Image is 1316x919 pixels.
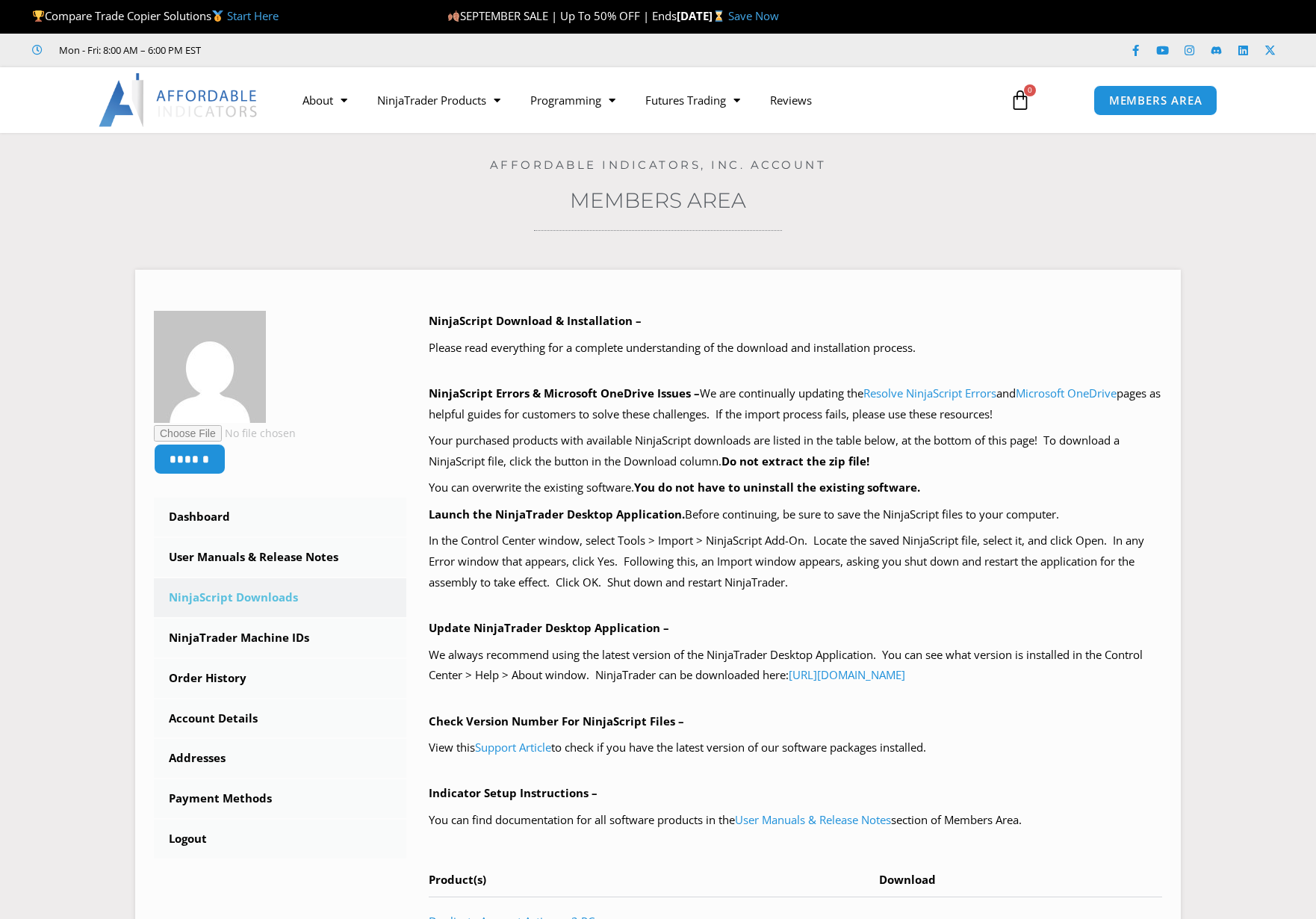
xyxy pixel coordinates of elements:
[32,8,279,23] span: Compare Trade Copier Solutions
[227,8,279,23] a: Start Here
[447,8,677,23] span: SEPTEMBER SALE | Up To 50% OFF | Ends
[789,667,905,682] a: [URL][DOMAIN_NAME]
[515,83,630,117] a: Programming
[429,477,1163,498] p: You can overwrite the existing software.
[154,498,406,858] nav: Account pages
[728,8,779,23] a: Save Now
[154,779,406,818] a: Payment Methods
[429,737,1163,758] p: View this to check if you have the latest version of our software packages installed.
[1093,85,1218,116] a: MEMBERS AREA
[154,498,406,536] a: Dashboard
[154,820,406,858] a: Logout
[154,659,406,698] a: Order History
[1024,84,1036,96] span: 0
[429,714,684,728] b: Check Version Number For NinjaScript Files –
[448,10,459,22] img: 🍂
[630,83,755,117] a: Futures Trading
[429,810,1163,831] p: You can find documentation for all software products in the section of Members Area.
[429,313,642,328] b: NinjaScript Download & Installation –
[1109,95,1202,106] span: MEMBERS AREA
[154,578,406,617] a: NinjaScript Downloads
[429,530,1163,593] p: In the Control Center window, select Tools > Import > NinjaScript Add-On. Locate the saved NinjaS...
[154,699,406,738] a: Account Details
[735,812,891,827] a: User Manuals & Release Notes
[429,383,1163,425] p: We are continually updating the and pages as helpful guides for customers to solve these challeng...
[429,620,669,635] b: Update NinjaTrader Desktop Application –
[429,785,598,800] b: Indicator Setup Instructions –
[490,158,827,172] a: Affordable Indicators, Inc. Account
[429,386,700,400] b: NinjaScript Errors & Microsoft OneDrive Issues –
[755,83,827,117] a: Reviews
[154,619,406,657] a: NinjaTrader Machine IDs
[429,872,486,887] span: Product(s)
[362,83,515,117] a: NinjaTrader Products
[429,507,685,522] b: Launch the NinjaTrader Desktop Application.
[429,645,1163,687] p: We always recommend using the latest version of the NinjaTrader Desktop Application. You can see ...
[429,430,1163,472] p: Your purchased products with available NinjaScript downloads are listed in the table below, at th...
[288,83,362,117] a: About
[154,538,406,577] a: User Manuals & Release Notes
[212,10,223,22] img: 🥇
[154,311,266,423] img: 9172c78d387f26118e74f5de6b3df671c10c387eabd089511fc0ed34f6c25291
[288,83,993,117] nav: Menu
[475,740,551,755] a: Support Article
[33,10,44,22] img: 🏆
[634,480,920,495] b: You do not have to uninstall the existing software.
[99,73,259,127] img: LogoAI | Affordable Indicators – NinjaTrader
[677,8,728,23] strong: [DATE]
[863,386,996,400] a: Resolve NinjaScript Errors
[429,338,1163,359] p: Please read everything for a complete understanding of the download and installation process.
[429,504,1163,525] p: Before continuing, be sure to save the NinjaScript files to your computer.
[55,41,201,59] span: Mon - Fri: 8:00 AM – 6:00 PM EST
[222,43,446,58] iframe: Customer reviews powered by Trustpilot
[1016,386,1117,400] a: Microsoft OneDrive
[987,78,1053,122] a: 0
[879,872,936,887] span: Download
[721,454,869,468] b: Do not extract the zip file!
[154,739,406,778] a: Addresses
[713,10,724,22] img: ⌛
[570,188,746,213] a: Members Area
